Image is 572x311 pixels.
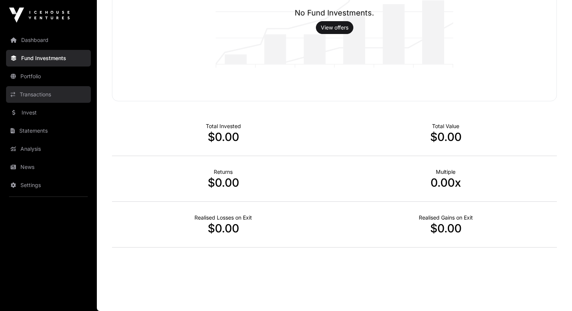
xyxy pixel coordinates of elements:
p: $0.00 [112,221,334,235]
p: Realised Losses on Exit [112,214,334,221]
a: Transactions [6,86,91,103]
p: Total Invested [112,122,334,130]
p: Total Value [334,122,557,130]
p: $0.00 [334,221,557,235]
a: Portfolio [6,68,91,85]
a: Statements [6,122,91,139]
button: View offers [316,21,353,34]
p: $0.00 [112,176,334,189]
p: Multiple [334,168,557,176]
p: 0.00x [334,176,557,189]
a: News [6,159,91,175]
p: Realised Gains on Exit [334,214,557,221]
h1: No Fund Investments. [295,8,374,18]
a: Invest [6,104,91,121]
p: $0.00 [334,130,557,144]
img: Icehouse Ventures Logo [9,8,70,23]
a: View offers [321,24,348,31]
a: Dashboard [6,32,91,48]
a: Settings [6,177,91,193]
p: Returns [112,168,334,176]
a: Analysis [6,141,91,157]
p: $0.00 [112,130,334,144]
iframe: Chat Widget [534,275,572,311]
a: Fund Investments [6,50,91,67]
